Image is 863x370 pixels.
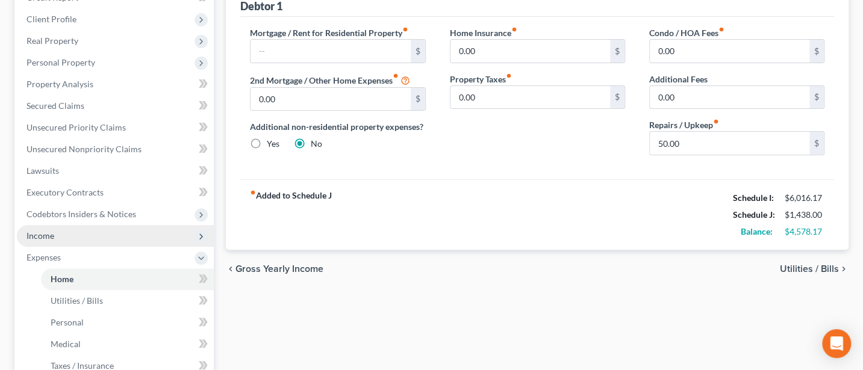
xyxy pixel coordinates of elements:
[17,95,214,117] a: Secured Claims
[809,132,824,155] div: $
[649,26,724,39] label: Condo / HOA Fees
[26,209,136,219] span: Codebtors Insiders & Notices
[17,138,214,160] a: Unsecured Nonpriority Claims
[17,73,214,95] a: Property Analysis
[450,26,517,39] label: Home Insurance
[741,226,773,236] strong: Balance:
[610,86,625,109] div: $
[26,230,54,241] span: Income
[26,14,76,24] span: Client Profile
[650,40,809,63] input: --
[41,268,214,290] a: Home
[733,193,774,203] strong: Schedule I:
[41,333,214,355] a: Medical
[251,40,410,63] input: --
[17,117,214,138] a: Unsecured Priority Claims
[809,86,824,109] div: $
[809,40,824,63] div: $
[649,73,708,85] label: Additional Fees
[839,264,849,274] i: chevron_right
[26,165,59,176] span: Lawsuits
[250,73,410,87] label: 2nd Mortgage / Other Home Expenses
[26,35,78,46] span: Real Property
[226,264,323,274] button: chevron_left Gross Yearly Income
[511,26,517,32] i: fiber_manual_record
[450,40,610,63] input: --
[610,40,625,63] div: $
[51,339,81,349] span: Medical
[311,138,322,150] label: No
[250,190,256,196] i: fiber_manual_record
[26,79,93,89] span: Property Analysis
[649,119,719,131] label: Repairs / Upkeep
[780,264,849,274] button: Utilities / Bills chevron_right
[250,190,332,240] strong: Added to Schedule J
[785,192,824,204] div: $6,016.17
[26,252,61,262] span: Expenses
[26,100,84,111] span: Secured Claims
[450,86,610,109] input: --
[402,26,408,32] i: fiber_manual_record
[51,317,84,327] span: Personal
[780,264,839,274] span: Utilities / Bills
[785,226,824,238] div: $4,578.17
[713,119,719,125] i: fiber_manual_record
[506,73,512,79] i: fiber_manual_record
[17,182,214,203] a: Executory Contracts
[411,88,425,111] div: $
[733,209,775,220] strong: Schedule J:
[251,88,410,111] input: --
[26,122,126,132] span: Unsecured Priority Claims
[411,40,425,63] div: $
[718,26,724,32] i: fiber_manual_record
[51,295,103,306] span: Utilities / Bills
[650,86,809,109] input: --
[650,132,809,155] input: --
[51,274,73,284] span: Home
[26,57,95,67] span: Personal Property
[41,312,214,333] a: Personal
[226,264,235,274] i: chevron_left
[26,144,142,154] span: Unsecured Nonpriority Claims
[267,138,279,150] label: Yes
[822,329,851,358] div: Open Intercom Messenger
[785,209,824,221] div: $1,438.00
[450,73,512,85] label: Property Taxes
[250,26,408,39] label: Mortgage / Rent for Residential Property
[26,187,104,197] span: Executory Contracts
[41,290,214,312] a: Utilities / Bills
[393,73,399,79] i: fiber_manual_record
[17,160,214,182] a: Lawsuits
[250,120,425,133] label: Additional non-residential property expenses?
[235,264,323,274] span: Gross Yearly Income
